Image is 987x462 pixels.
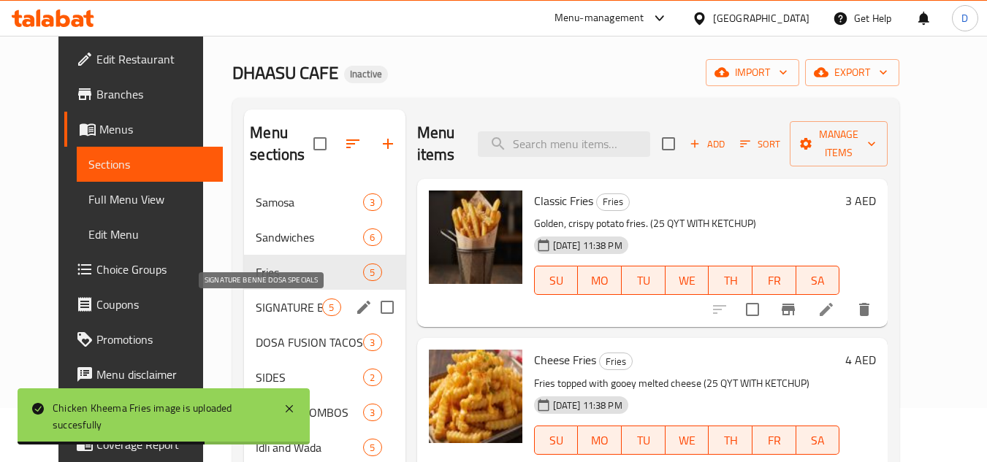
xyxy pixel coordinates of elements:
span: Promotions [96,331,212,348]
span: FR [758,430,790,451]
span: Fries [600,353,632,370]
button: delete [847,292,882,327]
span: SU [541,430,573,451]
div: Fries5 [244,255,405,290]
a: Full Menu View [77,182,224,217]
a: Menus [64,112,224,147]
span: Cheese Fries [534,349,596,371]
a: Edit menu item [818,301,835,318]
div: items [322,299,340,316]
div: items [363,369,381,386]
span: DOSA FUSION TACOS & WRAPS [256,334,363,351]
span: Menus [99,120,212,138]
button: TH [709,426,752,455]
span: Idli and Wada [256,439,363,456]
button: Add [684,133,731,155]
span: TH [714,430,747,451]
button: edit [353,296,375,318]
button: Branch-specific-item [771,292,806,327]
span: 5 [364,441,381,455]
div: Chicken Kheema Fries image is uploaded succesfully [53,400,269,433]
div: SIDES2 [244,360,405,395]
span: 3 [364,196,381,209]
div: items [363,263,381,281]
button: Sort [736,133,784,155]
a: Choice Groups [64,252,224,287]
button: MO [578,426,622,455]
span: DHAASU CAFE [232,56,338,89]
span: SIGNATURE BENNE DOSA SPECIALS [256,299,322,316]
span: WE [671,270,704,291]
span: Full Menu View [88,190,212,208]
span: Inactive [344,68,388,80]
span: FR [758,270,790,291]
span: Branches [96,85,212,103]
button: SU [534,266,579,295]
span: import [717,63,788,82]
span: 3 [364,336,381,350]
span: D [961,10,968,26]
button: TU [622,426,666,455]
button: export [805,59,899,86]
a: Coupons [64,287,224,322]
button: import [706,59,799,86]
img: Cheese Fries [429,350,522,443]
span: Manage items [801,126,876,162]
span: Select to update [737,294,768,325]
button: FR [752,426,796,455]
h2: Menu items [417,122,461,166]
span: TH [714,270,747,291]
h6: 4 AED [845,350,876,370]
span: Choice Groups [96,261,212,278]
span: 6 [364,231,381,245]
button: TU [622,266,666,295]
div: DHAASU COMBOS3 [244,395,405,430]
div: Fries [596,193,630,211]
div: items [363,228,381,246]
span: 3 [364,406,381,420]
span: Sort items [731,133,790,155]
div: SIGNATURE BENNE DOSA SPECIALS5edit [244,290,405,325]
div: Sandwiches6 [244,220,405,255]
a: Sections [77,147,224,182]
span: SIDES [256,369,363,386]
button: FR [752,266,796,295]
div: items [363,334,381,351]
div: [GEOGRAPHIC_DATA] [713,10,809,26]
span: SA [802,270,834,291]
a: Coverage Report [64,427,224,462]
span: Add [687,136,727,153]
input: search [478,131,650,157]
p: Golden, crispy potato fries. (25 QYT WITH KETCHUP) [534,215,840,233]
span: Sections [88,155,212,173]
p: Fries topped with gooey melted cheese (25 QYT WITH KETCHUP) [534,374,840,393]
button: WE [666,426,709,455]
span: TU [628,270,660,291]
a: Branches [64,77,224,112]
div: items [363,439,381,456]
span: [DATE] 11:38 PM [547,399,628,412]
span: export [817,63,888,82]
span: [DATE] 11:38 PM [547,239,628,253]
button: MO [578,266,622,295]
button: TH [709,266,752,295]
span: Sort [740,136,780,153]
span: Fries [256,263,363,281]
span: 2 [364,371,381,385]
button: WE [666,266,709,295]
div: Fries [599,353,633,370]
span: SU [541,270,573,291]
span: Edit Menu [88,226,212,243]
a: Edit Restaurant [64,42,224,77]
div: DOSA FUSION TACOS & WRAPS3 [244,325,405,360]
a: Promotions [64,322,224,357]
span: Sandwiches [256,228,363,246]
span: Fries [597,193,629,210]
span: MO [584,270,616,291]
button: SA [796,266,840,295]
span: SA [802,430,834,451]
